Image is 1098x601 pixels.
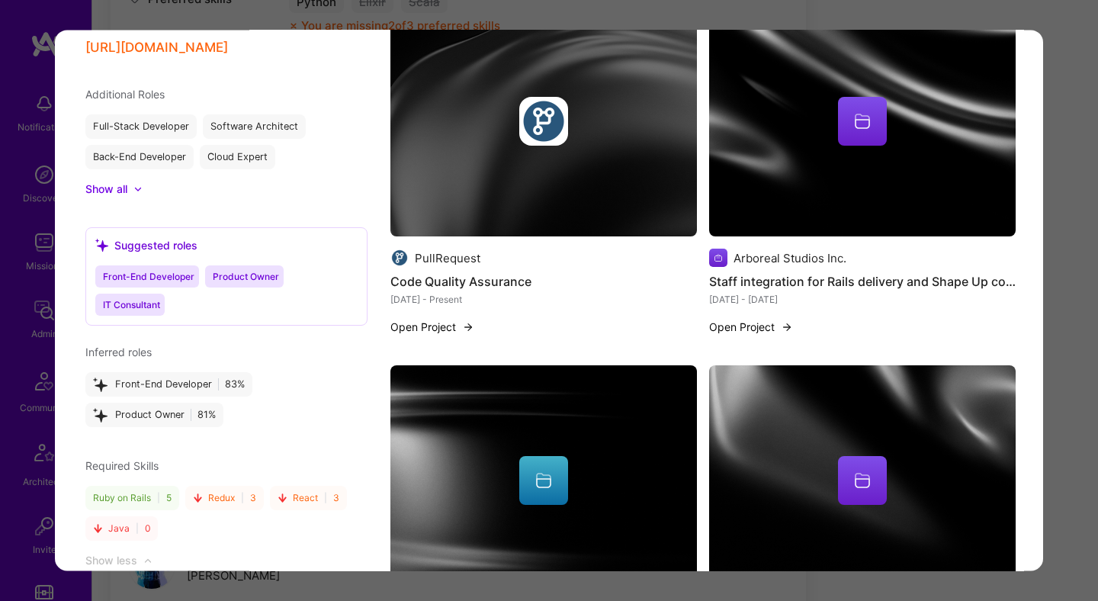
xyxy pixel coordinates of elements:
span: IT Consultant [103,300,160,311]
img: arrow-right [781,321,793,333]
button: Open Project [390,320,474,336]
img: cover [390,366,697,596]
span: Product Owner [213,272,279,283]
button: Open Project [709,320,793,336]
div: React 3 [270,487,347,511]
i: icon StarsPurple [93,408,108,423]
div: [DATE] - Present [390,292,697,308]
div: Arboreal Studios Inc. [734,250,846,266]
div: modal [55,30,1043,570]
i: icon StarsPurple [93,378,108,392]
span: | [157,493,160,505]
div: [DATE] - [DATE] [709,292,1016,308]
img: Company logo [519,98,568,146]
img: cover [709,366,1016,596]
div: PullRequest [415,250,480,266]
div: Suggested roles [95,238,197,254]
i: icon Low [193,494,202,503]
div: Show all [85,182,127,198]
div: Product Owner 81% [85,403,223,428]
div: Ruby on Rails 5 [85,487,179,511]
span: | [241,493,244,505]
div: Cloud Expert [200,146,275,170]
span: Front-End Developer [103,272,194,283]
img: Company logo [390,249,409,268]
img: arrow-right [462,321,474,333]
i: icon Low [278,494,287,503]
div: Back-End Developer [85,146,194,170]
div: Software Architect [203,115,306,140]
div: Show less [85,554,137,569]
span: Required Skills [85,460,159,473]
span: | [136,523,139,535]
div: Full-Stack Developer [85,115,197,140]
h4: Code Quality Assurance [390,272,697,292]
span: | [324,493,327,505]
div: Front-End Developer 83% [85,373,252,397]
div: Redux 3 [185,487,264,511]
button: [URL][DOMAIN_NAME] [85,40,228,56]
span: Inferred roles [85,346,152,359]
i: icon Low [93,525,102,534]
div: Java 0 [85,517,158,542]
h4: Staff integration for Rails delivery and Shape Up consultation [709,272,1016,292]
img: Company logo [709,249,727,268]
i: icon SuggestedTeams [95,239,108,252]
span: Additional Roles [85,88,165,101]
